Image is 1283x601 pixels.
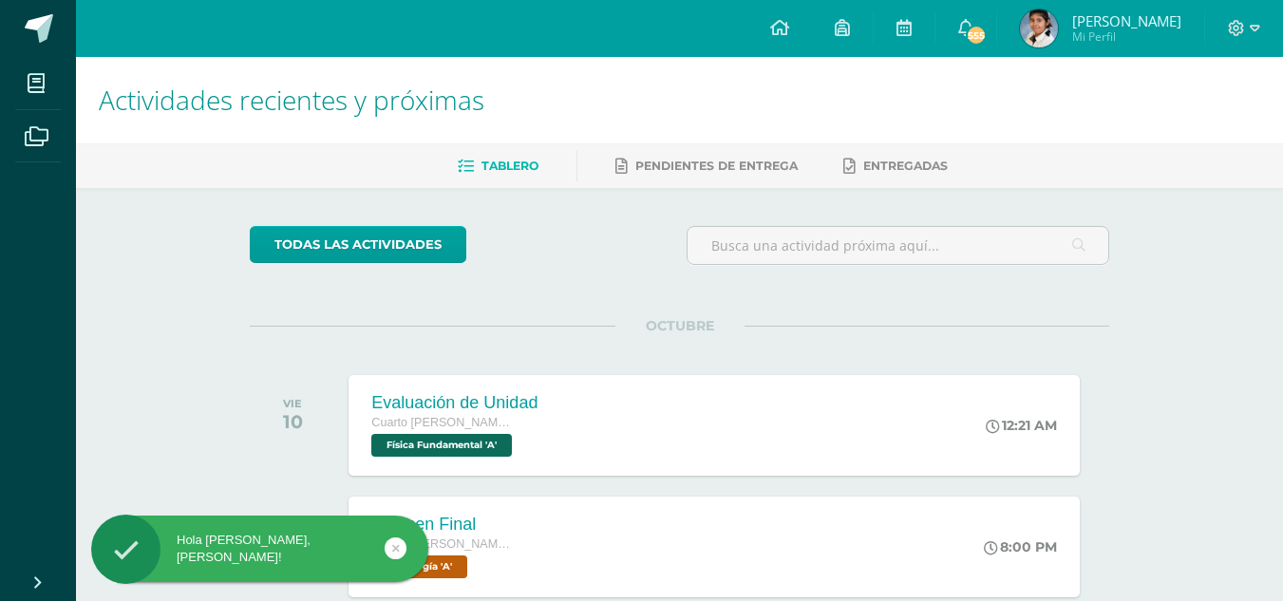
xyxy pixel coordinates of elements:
span: Pendientes de entrega [635,159,798,173]
span: Actividades recientes y próximas [99,82,484,118]
span: 555 [966,25,987,46]
span: Cuarto [PERSON_NAME]. en Ciencias y Letras [371,416,514,429]
img: 3b4fbc53528d991918f9a758cf55844f.png [1020,9,1058,47]
div: 12:21 AM [986,417,1057,434]
span: [PERSON_NAME] [1072,11,1181,30]
a: Pendientes de entrega [615,151,798,181]
div: VIE [283,397,303,410]
div: 10 [283,410,303,433]
input: Busca una actividad próxima aquí... [688,227,1108,264]
div: 8:00 PM [984,538,1057,555]
div: Evaluación de Unidad [371,393,538,413]
span: Tablero [481,159,538,173]
a: todas las Actividades [250,226,466,263]
a: Tablero [458,151,538,181]
div: Hola [PERSON_NAME], [PERSON_NAME]! [91,532,428,566]
span: Mi Perfil [1072,28,1181,45]
span: OCTUBRE [615,317,745,334]
span: Entregadas [863,159,948,173]
span: Física Fundamental 'A' [371,434,512,457]
a: Entregadas [843,151,948,181]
